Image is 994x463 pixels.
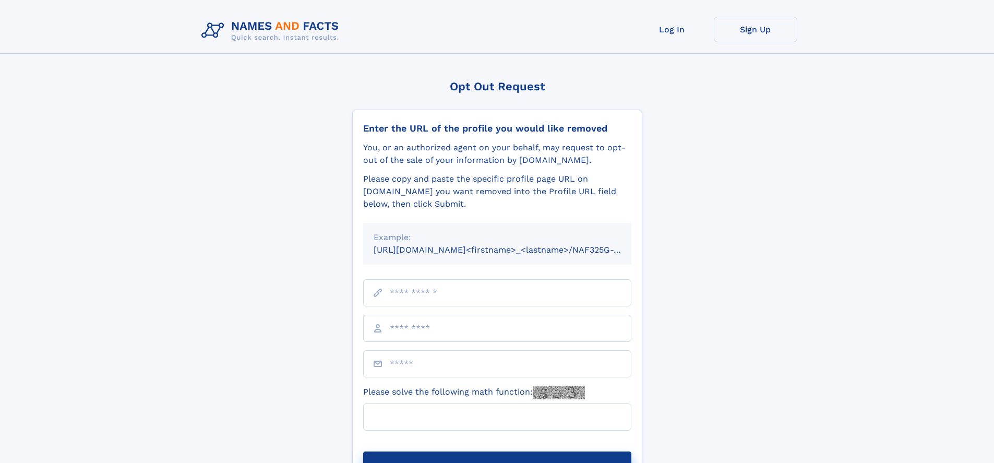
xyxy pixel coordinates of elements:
[630,17,714,42] a: Log In
[363,123,631,134] div: Enter the URL of the profile you would like removed
[352,80,642,93] div: Opt Out Request
[363,173,631,210] div: Please copy and paste the specific profile page URL on [DOMAIN_NAME] you want removed into the Pr...
[363,141,631,167] div: You, or an authorized agent on your behalf, may request to opt-out of the sale of your informatio...
[363,386,585,399] label: Please solve the following math function:
[197,17,348,45] img: Logo Names and Facts
[374,231,621,244] div: Example:
[374,245,651,255] small: [URL][DOMAIN_NAME]<firstname>_<lastname>/NAF325G-xxxxxxxx
[714,17,797,42] a: Sign Up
